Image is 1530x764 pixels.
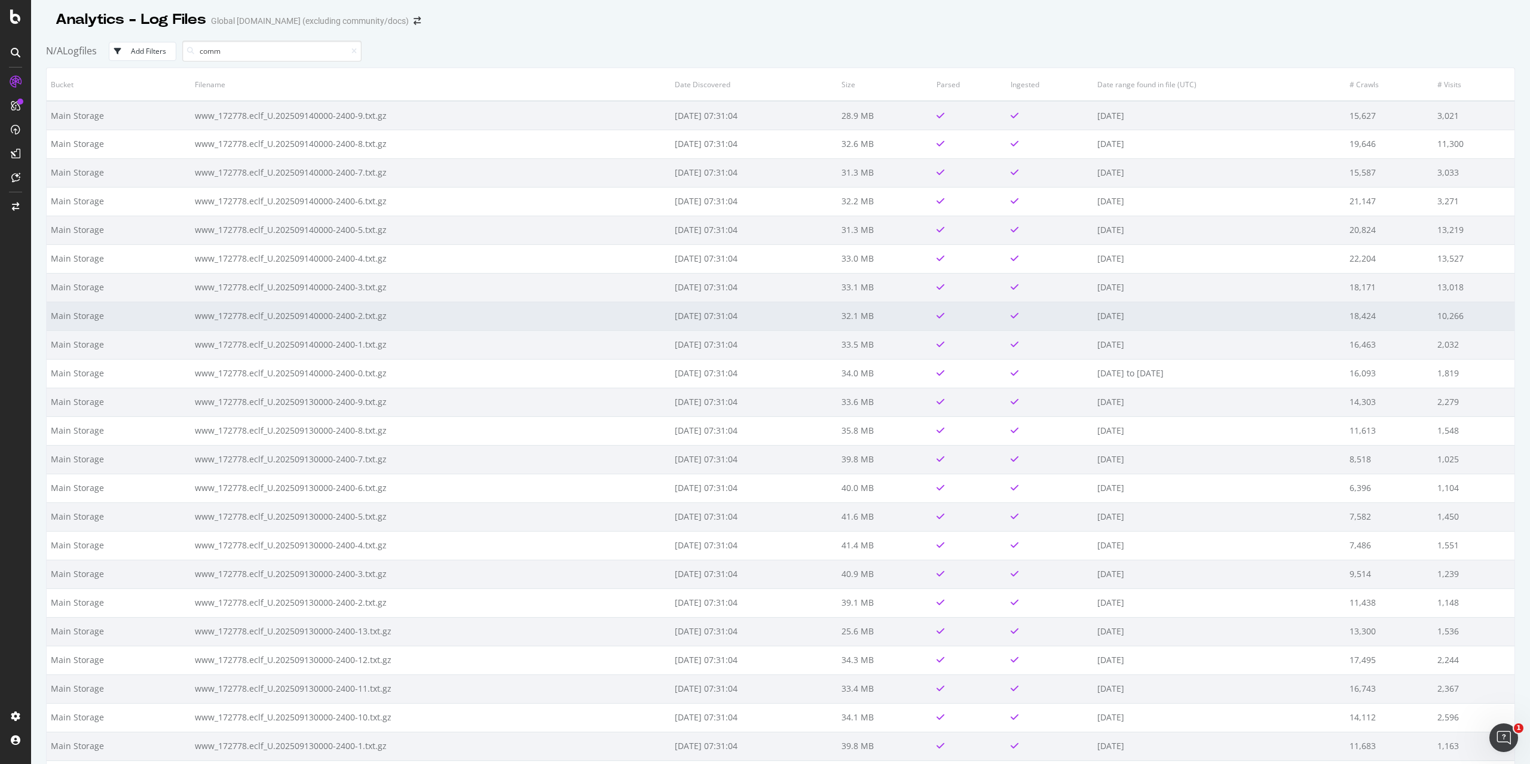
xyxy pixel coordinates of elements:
[191,68,671,101] th: Filename
[191,216,671,244] td: www_172778.eclf_U.202509140000-2400-5.txt.gz
[191,445,671,474] td: www_172778.eclf_U.202509130000-2400-7.txt.gz
[671,416,837,445] td: [DATE] 07:31:04
[1433,101,1514,130] td: 3,021
[837,330,932,359] td: 33.5 MB
[191,388,671,416] td: www_172778.eclf_U.202509130000-2400-9.txt.gz
[1345,68,1434,101] th: # Crawls
[671,101,837,130] td: [DATE] 07:31:04
[1345,617,1434,646] td: 13,300
[671,674,837,703] td: [DATE] 07:31:04
[671,474,837,502] td: [DATE] 07:31:04
[47,273,191,302] td: Main Storage
[1093,474,1345,502] td: [DATE]
[47,588,191,617] td: Main Storage
[671,68,837,101] th: Date Discovered
[1433,273,1514,302] td: 13,018
[191,674,671,703] td: www_172778.eclf_U.202509130000-2400-11.txt.gz
[47,330,191,359] td: Main Storage
[837,302,932,330] td: 32.1 MB
[63,44,97,57] span: Logfiles
[1433,416,1514,445] td: 1,548
[1093,302,1345,330] td: [DATE]
[47,302,191,330] td: Main Storage
[1514,723,1523,733] span: 1
[47,703,191,732] td: Main Storage
[47,359,191,388] td: Main Storage
[1345,330,1434,359] td: 16,463
[191,732,671,760] td: www_172778.eclf_U.202509130000-2400-1.txt.gz
[1093,531,1345,560] td: [DATE]
[1433,130,1514,158] td: 11,300
[1345,273,1434,302] td: 18,171
[191,502,671,531] td: www_172778.eclf_U.202509130000-2400-5.txt.gz
[1093,273,1345,302] td: [DATE]
[1345,244,1434,273] td: 22,204
[191,617,671,646] td: www_172778.eclf_U.202509130000-2400-13.txt.gz
[837,416,932,445] td: 35.8 MB
[1093,445,1345,474] td: [DATE]
[671,244,837,273] td: [DATE] 07:31:04
[191,703,671,732] td: www_172778.eclf_U.202509130000-2400-10.txt.gz
[191,560,671,588] td: www_172778.eclf_U.202509130000-2400-3.txt.gz
[1345,130,1434,158] td: 19,646
[47,560,191,588] td: Main Storage
[1345,531,1434,560] td: 7,486
[47,388,191,416] td: Main Storage
[47,674,191,703] td: Main Storage
[191,588,671,617] td: www_172778.eclf_U.202509130000-2400-2.txt.gz
[1433,617,1514,646] td: 1,536
[1093,588,1345,617] td: [DATE]
[837,588,932,617] td: 39.1 MB
[191,130,671,158] td: www_172778.eclf_U.202509140000-2400-8.txt.gz
[191,330,671,359] td: www_172778.eclf_U.202509140000-2400-1.txt.gz
[1433,359,1514,388] td: 1,819
[1433,187,1514,216] td: 3,271
[1433,244,1514,273] td: 13,527
[1345,101,1434,130] td: 15,627
[47,68,191,101] th: Bucket
[671,388,837,416] td: [DATE] 07:31:04
[47,101,191,130] td: Main Storage
[47,502,191,531] td: Main Storage
[1345,474,1434,502] td: 6,396
[1345,388,1434,416] td: 14,303
[1093,68,1345,101] th: Date range found in file (UTC)
[191,302,671,330] td: www_172778.eclf_U.202509140000-2400-2.txt.gz
[1345,646,1434,674] td: 17,495
[1433,531,1514,560] td: 1,551
[837,101,932,130] td: 28.9 MB
[1093,646,1345,674] td: [DATE]
[671,445,837,474] td: [DATE] 07:31:04
[1093,101,1345,130] td: [DATE]
[1093,388,1345,416] td: [DATE]
[414,17,421,25] div: arrow-right-arrow-left
[671,617,837,646] td: [DATE] 07:31:04
[1093,359,1345,388] td: [DATE] to [DATE]
[671,732,837,760] td: [DATE] 07:31:04
[1345,187,1434,216] td: 21,147
[837,617,932,646] td: 25.6 MB
[47,158,191,187] td: Main Storage
[47,244,191,273] td: Main Storage
[837,273,932,302] td: 33.1 MB
[837,216,932,244] td: 31.3 MB
[47,130,191,158] td: Main Storage
[1345,158,1434,187] td: 15,587
[1006,68,1093,101] th: Ingested
[1093,416,1345,445] td: [DATE]
[1433,732,1514,760] td: 1,163
[46,44,63,57] span: N/A
[1345,674,1434,703] td: 16,743
[47,646,191,674] td: Main Storage
[671,273,837,302] td: [DATE] 07:31:04
[1093,560,1345,588] td: [DATE]
[1093,187,1345,216] td: [DATE]
[671,130,837,158] td: [DATE] 07:31:04
[191,359,671,388] td: www_172778.eclf_U.202509140000-2400-0.txt.gz
[1093,216,1345,244] td: [DATE]
[932,68,1006,101] th: Parsed
[1345,416,1434,445] td: 11,613
[191,273,671,302] td: www_172778.eclf_U.202509140000-2400-3.txt.gz
[1433,674,1514,703] td: 2,367
[1433,445,1514,474] td: 1,025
